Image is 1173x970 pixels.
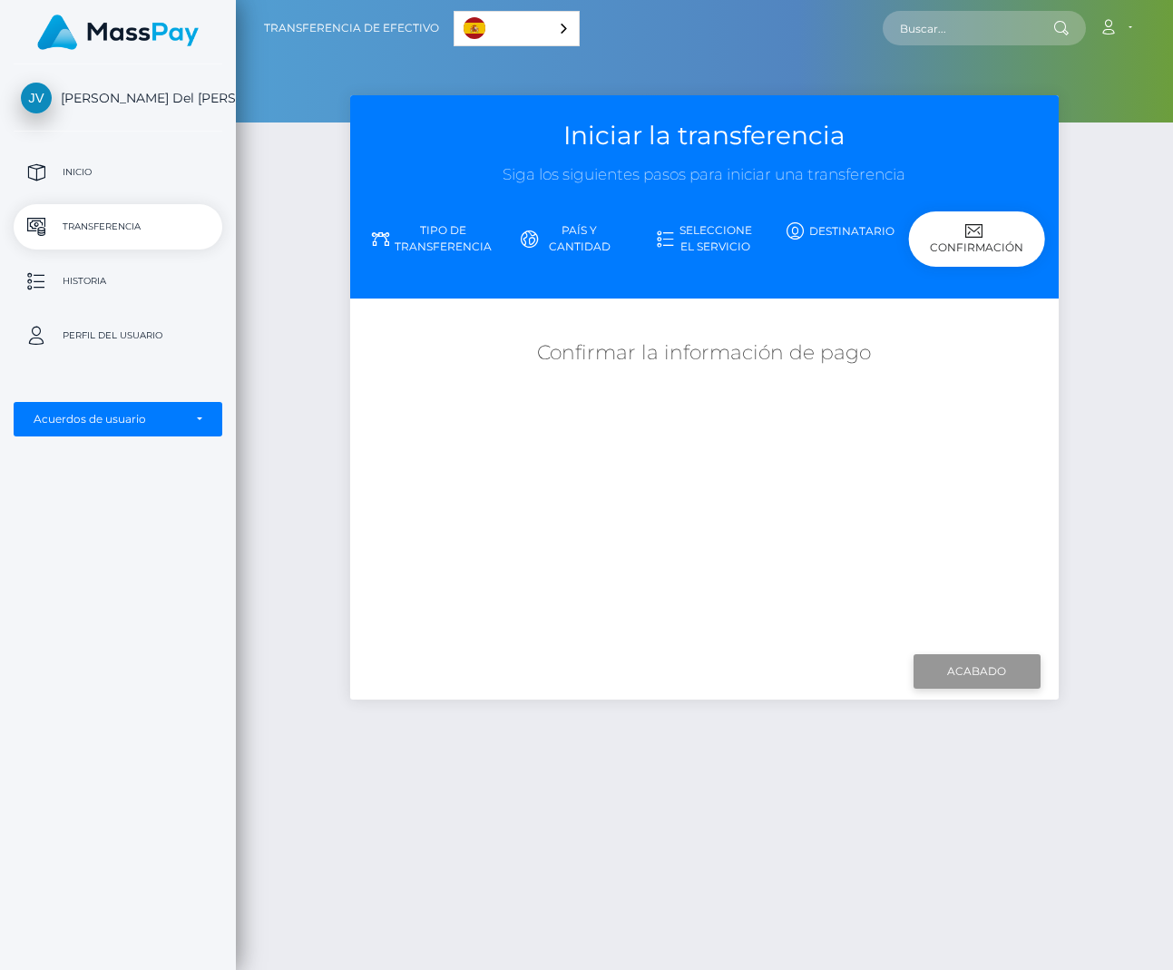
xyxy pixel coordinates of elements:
[455,12,579,45] a: Español
[14,90,222,106] span: [PERSON_NAME] Del [PERSON_NAME]
[454,11,580,46] aside: Language selected: Español
[883,11,1053,45] input: Buscar...
[14,204,222,250] a: Transferencia
[364,118,1045,153] h3: Iniciar la transferencia
[21,213,215,240] p: Transferencia
[14,313,222,358] a: Perfil del usuario
[14,259,222,304] a: Historia
[14,150,222,195] a: Inicio
[636,215,772,262] a: Seleccione el servicio
[773,215,909,247] a: Destinatario
[914,654,1041,689] input: Acabado
[454,11,580,46] div: Language
[364,215,500,262] a: Tipo de transferencia
[364,164,1045,186] h3: Siga los siguientes pasos para iniciar una transferencia
[909,211,1045,267] div: Confirmación
[21,322,215,349] p: Perfil del usuario
[264,9,439,47] a: Transferencia de efectivo
[37,15,199,50] img: MassPay
[500,215,636,262] a: País y cantidad
[364,339,1045,367] h5: Confirmar la información de pago
[14,402,222,436] button: Acuerdos de usuario
[21,159,215,186] p: Inicio
[21,268,215,295] p: Historia
[34,412,182,426] div: Acuerdos de usuario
